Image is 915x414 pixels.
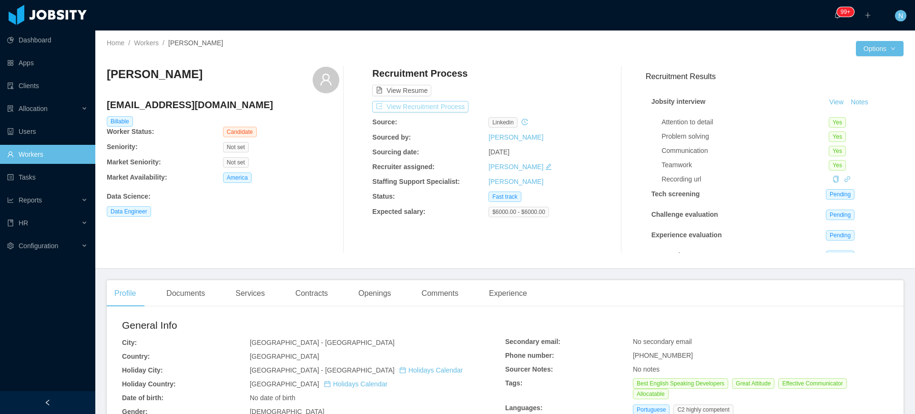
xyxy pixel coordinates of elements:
span: Not set [223,157,249,168]
sup: 1678 [837,7,854,17]
div: Experience [481,280,535,307]
b: Sourcer Notes: [505,365,553,373]
i: icon: copy [833,176,839,182]
span: Yes [829,131,846,142]
b: Data Science : [107,192,151,200]
b: Sourcing date: [372,148,419,156]
strong: Challenge evaluation [651,211,718,218]
span: [PERSON_NAME] [168,39,223,47]
div: Copy [833,174,839,184]
i: icon: line-chart [7,197,14,203]
div: Attention to detail [661,117,829,127]
span: Effective Communicator [778,378,846,389]
span: Allocation [19,105,48,112]
div: Communication [661,146,829,156]
a: icon: calendarHolidays Calendar [324,380,387,388]
button: icon: exportView Recruitment Process [372,101,468,112]
div: Documents [159,280,213,307]
span: Not set [223,142,249,152]
a: [PERSON_NAME] [488,178,543,185]
strong: Jobsity interview [651,98,706,105]
b: Market Availability: [107,173,167,181]
b: Recruiter assigned: [372,163,435,171]
button: Optionsicon: down [856,41,904,56]
span: No secondary email [633,338,692,345]
span: / [128,39,130,47]
h3: Recruitment Results [646,71,904,82]
b: Date of birth: [122,394,163,402]
div: Profile [107,280,143,307]
span: [GEOGRAPHIC_DATA] - [GEOGRAPHIC_DATA] [250,366,463,374]
b: Source: [372,118,397,126]
span: HR [19,219,28,227]
b: City: [122,339,137,346]
i: icon: edit [545,163,552,170]
div: Teamwork [661,160,829,170]
span: Reports [19,196,42,204]
span: Billable [107,116,133,127]
span: Candidate [223,127,257,137]
div: Recording url [661,174,829,184]
b: Status: [372,192,395,200]
div: Services [228,280,272,307]
span: Pending [826,230,854,241]
b: Expected salary: [372,208,425,215]
span: Data Engineer [107,206,151,217]
div: Contracts [288,280,335,307]
span: [DATE] [488,148,509,156]
span: Pending [826,189,854,200]
b: Country: [122,353,150,360]
a: icon: userWorkers [7,145,88,164]
span: [GEOGRAPHIC_DATA] [250,353,319,360]
a: icon: auditClients [7,76,88,95]
button: Notes [847,97,872,108]
h2: General Info [122,318,505,333]
span: No date of birth [250,394,295,402]
strong: Tech screening [651,190,700,198]
span: Best English Speaking Developers [633,378,728,389]
a: icon: robotUsers [7,122,88,141]
b: Secondary email: [505,338,560,345]
a: icon: appstoreApps [7,53,88,72]
span: Pending [826,251,854,261]
a: [PERSON_NAME] [488,133,543,141]
span: Allocatable [633,389,669,399]
strong: Approval [651,252,681,259]
span: No notes [633,365,660,373]
div: Openings [351,280,399,307]
a: Home [107,39,124,47]
span: Great Attitude [732,378,774,389]
i: icon: calendar [399,367,406,374]
span: Configuration [19,242,58,250]
span: Fast track [488,192,521,202]
span: Yes [829,117,846,128]
span: Yes [829,160,846,171]
span: [GEOGRAPHIC_DATA] - [GEOGRAPHIC_DATA] [250,339,395,346]
b: Holiday Country: [122,380,176,388]
strong: Experience evaluation [651,231,722,239]
span: $6000.00 - $6000.00 [488,207,549,217]
h4: [EMAIL_ADDRESS][DOMAIN_NAME] [107,98,339,111]
span: Yes [829,146,846,156]
a: View [826,98,847,106]
i: icon: history [521,119,528,125]
i: icon: calendar [324,381,331,387]
b: Tags: [505,379,522,387]
a: icon: file-textView Resume [372,87,431,94]
span: linkedin [488,117,518,128]
span: [GEOGRAPHIC_DATA] [250,380,387,388]
a: icon: profileTasks [7,168,88,187]
b: Market Seniority: [107,158,161,166]
b: Holiday City: [122,366,163,374]
a: icon: exportView Recruitment Process [372,103,468,111]
a: Workers [134,39,159,47]
i: icon: user [319,73,333,86]
span: [PHONE_NUMBER] [633,352,693,359]
span: N [898,10,903,21]
i: icon: plus [864,12,871,19]
b: Staffing Support Specialist: [372,178,460,185]
i: icon: book [7,220,14,226]
a: icon: calendarHolidays Calendar [399,366,463,374]
b: Worker Status: [107,128,154,135]
span: Pending [826,210,854,220]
